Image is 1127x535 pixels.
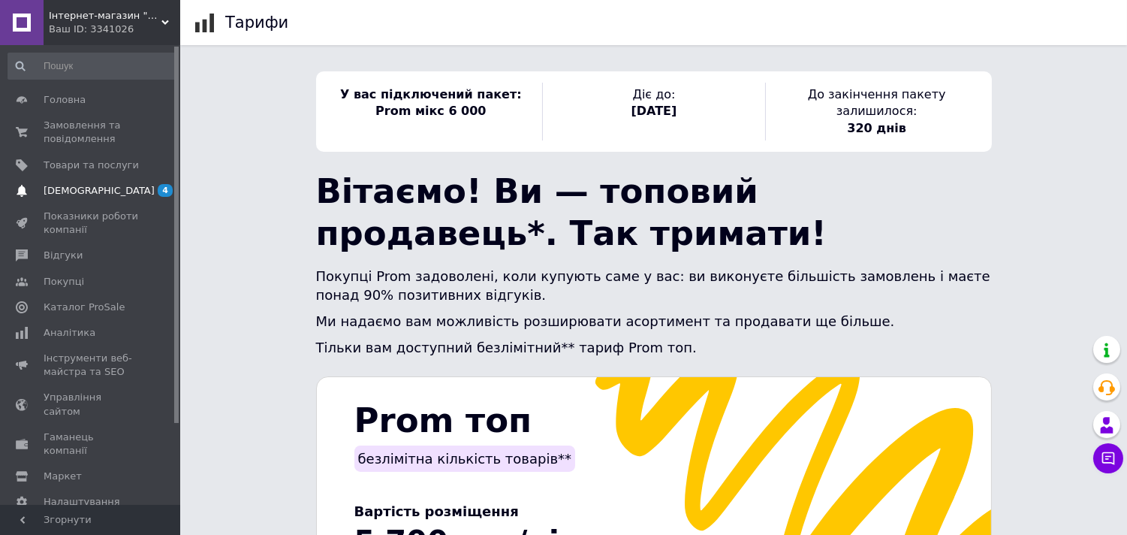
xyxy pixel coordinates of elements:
[542,83,765,141] div: Діє до:
[49,9,161,23] span: Інтернет-магазин "Tactical Time™"
[631,104,677,118] span: [DATE]
[358,451,572,467] span: безлімітна кількість товарів**
[44,431,139,458] span: Гаманець компанії
[158,184,173,197] span: 4
[44,93,86,107] span: Головна
[44,210,139,237] span: Показники роботи компанії
[44,275,84,289] span: Покупці
[808,87,946,118] span: До закінчення пакету залишилося:
[316,171,827,253] span: Вітаємо! Ви — топовий продавець*. Так тримати!
[49,23,180,36] div: Ваш ID: 3341026
[316,340,697,355] span: Тільки вам доступний безлімітний** тариф Prom топ.
[44,159,139,172] span: Товари та послуги
[44,326,95,340] span: Аналітика
[847,121,906,135] span: 320 днів
[375,104,486,118] span: Prom мікс 6 000
[44,495,120,509] span: Налаштування
[44,249,83,262] span: Відгуки
[44,184,155,198] span: [DEMOGRAPHIC_DATA]
[44,119,139,146] span: Замовлення та повідомлення
[316,268,990,303] span: Покупці Prom задоволені, коли купують саме у вас: ви виконуєте більшість замовлень і маєте понад ...
[225,14,288,32] h1: Тарифи
[340,87,522,101] span: У вас підключений пакет:
[44,301,125,314] span: Каталог ProSale
[44,391,139,418] span: Управління сайтом
[354,400,532,440] span: Prom топ
[1093,443,1123,473] button: Чат з покупцем
[8,53,177,80] input: Пошук
[354,503,519,519] span: Вартість розміщення
[44,470,82,483] span: Маркет
[316,313,895,329] span: Ми надаємо вам можливість розширювати асортимент та продавати ще більше.
[44,352,139,379] span: Інструменти веб-майстра та SEO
